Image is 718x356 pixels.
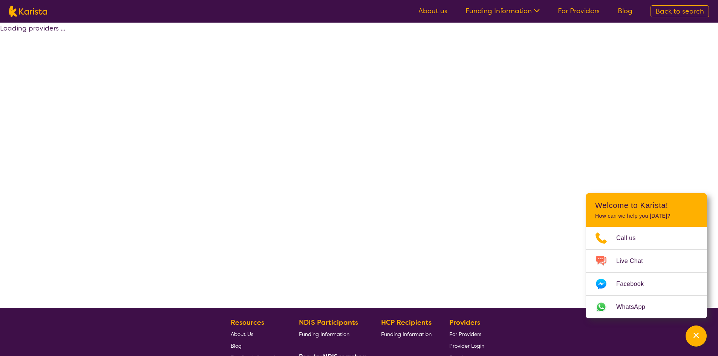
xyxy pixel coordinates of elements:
b: Resources [231,318,264,327]
span: Provider Login [449,342,484,349]
button: Channel Menu [686,325,707,347]
a: Blog [618,6,632,15]
span: WhatsApp [616,301,654,313]
span: Live Chat [616,255,652,267]
h2: Welcome to Karista! [595,201,698,210]
a: Funding Information [465,6,540,15]
span: Blog [231,342,242,349]
a: For Providers [449,328,484,340]
a: Back to search [651,5,709,17]
div: Channel Menu [586,193,707,318]
span: For Providers [449,331,481,338]
span: Back to search [655,7,704,16]
span: Funding Information [299,331,349,338]
span: About Us [231,331,253,338]
span: Funding Information [381,331,432,338]
img: Karista logo [9,6,47,17]
span: Facebook [616,278,653,290]
a: For Providers [558,6,600,15]
span: Call us [616,232,645,244]
b: Providers [449,318,480,327]
a: Web link opens in a new tab. [586,296,707,318]
b: NDIS Participants [299,318,358,327]
a: About Us [231,328,281,340]
ul: Choose channel [586,227,707,318]
b: HCP Recipients [381,318,432,327]
a: Funding Information [299,328,364,340]
a: Provider Login [449,340,484,351]
p: How can we help you [DATE]? [595,213,698,219]
a: Funding Information [381,328,432,340]
a: Blog [231,340,281,351]
a: About us [418,6,447,15]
